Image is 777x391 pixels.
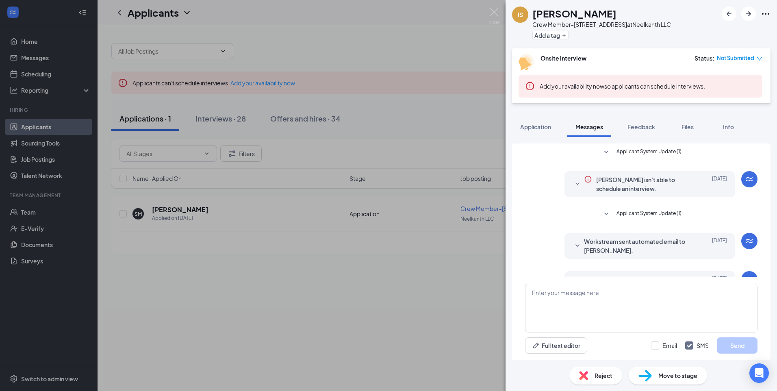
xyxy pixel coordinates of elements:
[744,174,754,184] svg: WorkstreamLogo
[584,237,690,255] span: Workstream sent automated email to [PERSON_NAME].
[682,123,694,130] span: Files
[595,371,612,380] span: Reject
[712,275,727,293] span: [DATE]
[723,123,734,130] span: Info
[601,148,682,157] button: SmallChevronDownApplicant System Update (1)
[749,363,769,383] div: Open Intercom Messenger
[744,236,754,246] svg: WorkstreamLogo
[761,9,770,19] svg: Ellipses
[717,54,754,62] span: Not Submitted
[573,179,582,189] svg: SmallChevronDown
[717,337,757,354] button: Send
[724,9,734,19] svg: ArrowLeftNew
[741,7,756,21] button: ArrowRight
[616,148,682,157] span: Applicant System Update (1)
[616,209,682,219] span: Applicant System Update (1)
[540,82,604,90] button: Add your availability now
[596,175,690,193] span: [PERSON_NAME] isn't able to schedule an interview.
[520,123,551,130] span: Application
[744,9,753,19] svg: ArrowRight
[601,209,682,219] button: SmallChevronDownApplicant System Update (1)
[712,237,727,255] span: [DATE]
[584,175,592,183] svg: Info
[573,241,582,251] svg: SmallChevronDown
[722,7,736,21] button: ArrowLeftNew
[601,209,611,219] svg: SmallChevronDown
[525,337,587,354] button: Full text editorPen
[627,123,655,130] span: Feedback
[658,371,697,380] span: Move to stage
[540,54,586,62] b: Onsite Interview
[695,54,714,62] div: Status :
[532,7,616,20] h1: [PERSON_NAME]
[532,20,671,28] div: Crew Member-[STREET_ADDRESS] at Neelkanth LLC
[584,275,690,293] span: Workstream sent automated SMS to [PERSON_NAME].
[712,175,727,193] span: [DATE]
[744,274,754,284] svg: WorkstreamLogo
[525,81,535,91] svg: Error
[540,83,705,90] span: so applicants can schedule interviews.
[575,123,603,130] span: Messages
[518,11,523,19] div: IS
[562,33,566,38] svg: Plus
[532,31,569,39] button: PlusAdd a tag
[757,56,762,62] span: down
[601,148,611,157] svg: SmallChevronDown
[532,341,540,350] svg: Pen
